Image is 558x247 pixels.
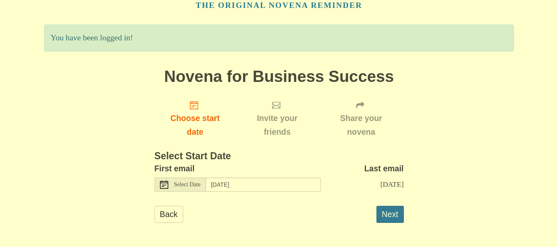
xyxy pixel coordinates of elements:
[155,151,404,162] h3: Select Start Date
[155,94,236,143] a: Choose start date
[364,162,404,175] label: Last email
[163,111,228,139] span: Choose start date
[155,162,195,175] label: First email
[376,206,404,223] button: Next
[44,25,514,52] p: You have been logged in!
[174,182,201,188] span: Select Date
[196,1,362,10] a: The original novena reminder
[155,68,404,86] h1: Novena for Business Success
[319,94,404,143] div: Click "Next" to confirm your start date first.
[380,180,403,188] span: [DATE]
[155,206,183,223] a: Back
[327,111,396,139] span: Share your novena
[236,94,318,143] div: Click "Next" to confirm your start date first.
[244,111,310,139] span: Invite your friends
